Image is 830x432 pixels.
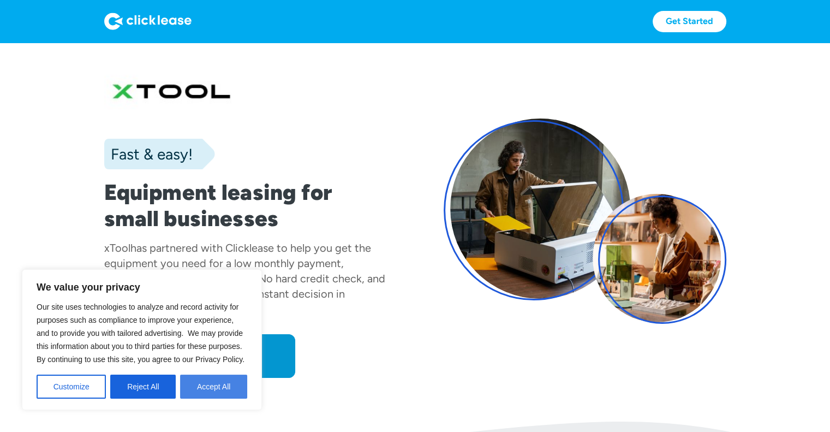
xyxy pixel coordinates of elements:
[37,281,247,294] p: We value your privacy
[104,143,193,165] div: Fast & easy!
[22,269,262,410] div: We value your privacy
[104,179,387,232] h1: Equipment leasing for small businesses
[104,13,192,30] img: Logo
[653,11,726,32] a: Get Started
[104,241,130,255] div: xTool
[180,375,247,399] button: Accept All
[110,375,176,399] button: Reject All
[37,375,106,399] button: Customize
[104,241,385,316] div: has partnered with Clicklease to help you get the equipment you need for a low monthly payment, c...
[37,303,244,364] span: Our site uses technologies to analyze and record activity for purposes such as compliance to impr...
